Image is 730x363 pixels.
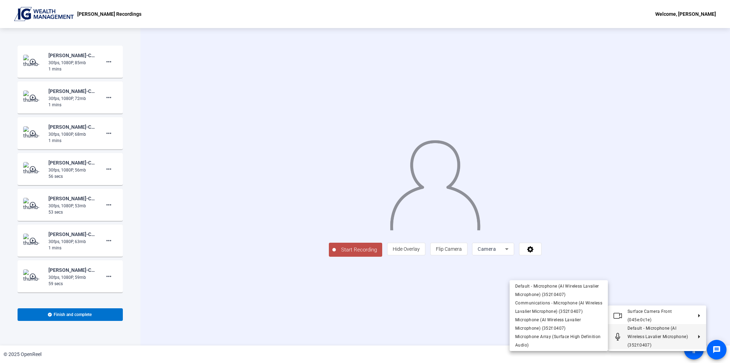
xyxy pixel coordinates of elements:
span: Default - Microphone (AI Wireless Lavalier Microphone) (352f:0407) [515,284,599,297]
mat-icon: Video camera [613,311,622,320]
mat-icon: Microphone [613,332,622,341]
span: Microphone Array (Surface High Definition Audio) [515,334,600,348]
span: Default - Microphone (AI Wireless Lavalier Microphone) (352f:0407) [628,326,688,348]
span: Communications - Microphone (AI Wireless Lavalier Microphone) (352f:0407) [515,301,602,314]
span: Surface Camera Front (045e:0c1e) [628,309,672,322]
span: Microphone (AI Wireless Lavalier Microphone) (352f:0407) [515,317,581,331]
